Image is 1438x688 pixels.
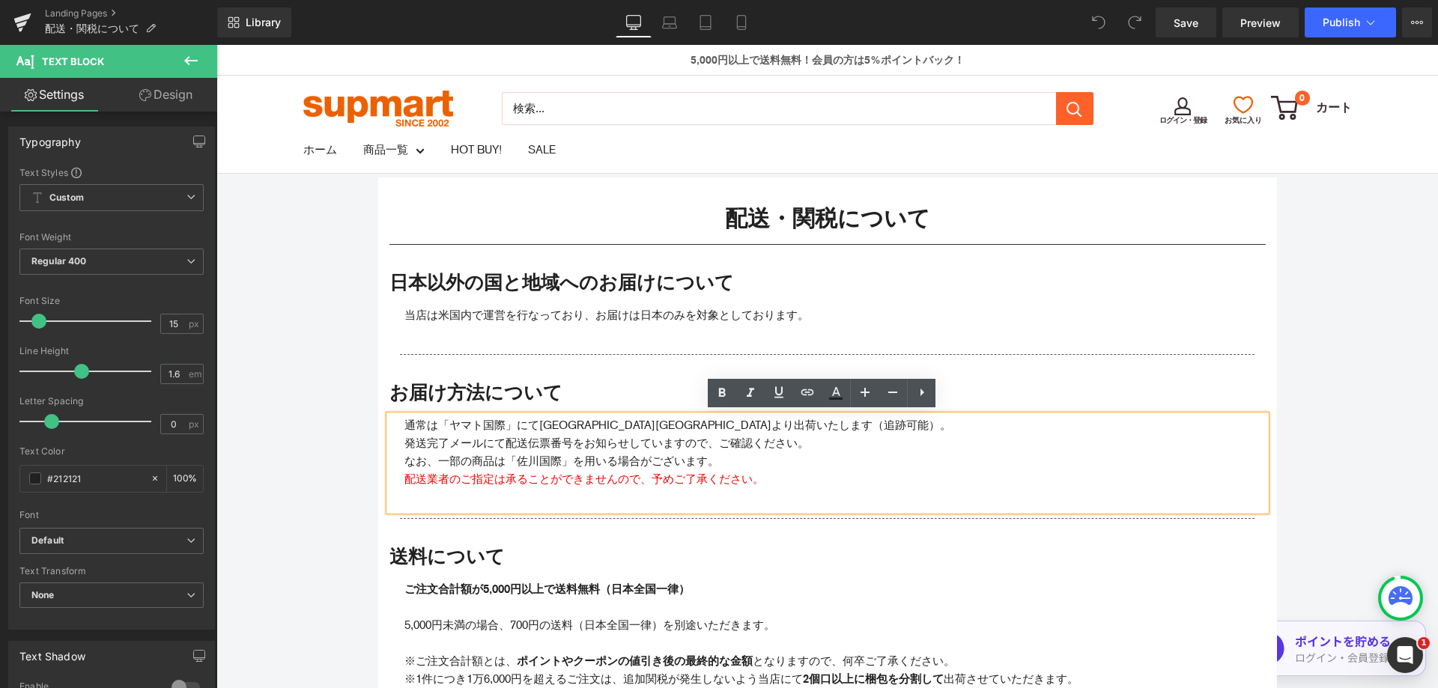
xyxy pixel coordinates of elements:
button: Undo [1084,7,1114,37]
button: Redo [1120,7,1150,37]
a: 0 カート [1055,52,1135,76]
i: Default [31,535,64,547]
a: Design [112,78,220,112]
div: Text Color [19,446,204,457]
div: Typography [19,127,81,148]
b: None [31,589,55,600]
a: Tablet [688,7,723,37]
input: Color [47,470,143,487]
div: Font Size [19,296,204,306]
strong: 日本以外の国と地域へのお届けについて [173,226,518,249]
a: Desktop [616,7,652,37]
iframe: Intercom live chat [1387,637,1423,673]
img: Supmart [87,46,237,82]
span: 配送・関税について [45,22,139,34]
span: 配送業者のご指定は承ることができませんので、予めご了承ください。 [188,427,547,441]
strong: ご注文合計額が5,000円以上で送料無料（日本全国一律） [188,537,473,551]
p: ※ご注文合計額とは、 となりますので、何卒ご了承ください。 [188,607,1034,625]
div: Text Transform [19,566,204,576]
button: 検索 [840,47,877,80]
p: 通常は「ヤマト国際」にて[GEOGRAPHIC_DATA][GEOGRAPHIC_DATA]より出荷いたします（追跡可能）。 [188,371,1034,389]
p: 5,000円未満の場合、700円の送料（日本全国一律）を別途いただきます。 [188,571,1034,589]
span: Preview [1240,15,1281,31]
strong: お届け方法について [173,336,346,359]
div: Font Weight [19,232,204,243]
strong: 送料について [173,500,288,523]
span: なお、一部の商品は「佐川国際」を用いる場合がございます。 [188,410,503,423]
strong: ポイントやクーポンの値引き後の最終的な金額 [300,609,536,623]
span: ログイン・登録 [943,72,989,79]
a: SALE [312,94,339,115]
span: 発送完了メールにて配送伝票番号をお知らせしていますので、ご確認ください。 [188,392,592,405]
span: お気に入り [1008,72,1046,79]
span: em [189,369,201,379]
div: % [167,466,203,492]
span: カート [1099,52,1135,76]
input: 検索... [285,47,840,80]
a: Mobile [723,7,759,37]
span: Text Block [42,55,104,67]
a: 商品一覧 [147,94,208,115]
button: Publish [1305,7,1396,37]
span: Publish [1323,16,1360,28]
a: HOT BUY! [234,94,285,115]
button: More [1402,7,1432,37]
span: px [189,319,201,329]
p: 当店は米国内で運営を行なっており、お届けは日本のみを対象としております。 [188,261,1034,279]
span: 2個口以上に梱包を分割して [586,627,727,641]
a: Landing Pages [45,7,217,19]
div: Text Shadow [19,642,85,663]
b: Regular 400 [31,255,87,267]
a: ホーム [87,94,121,115]
span: 1 [1418,637,1430,649]
div: Letter Spacing [19,396,204,407]
a: Preview [1222,7,1299,37]
strong: 配送・関税について [509,159,714,186]
span: Library [246,16,281,29]
div: Font [19,510,204,520]
a: マイアカウント [943,46,989,81]
a: Laptop [652,7,688,37]
b: Custom [49,192,84,204]
span: px [189,419,201,429]
a: New Library [217,7,291,37]
div: Text Styles [19,166,204,178]
a: お気に入り [1008,48,1046,79]
span: Save [1174,15,1198,31]
span: 0 [1078,46,1093,61]
p: ※1件につき1万6,000円を超えるご注文は、追加関税が発生しないよう当店にて 出荷させていただきます。 [188,625,1034,643]
div: Line Height [19,346,204,356]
